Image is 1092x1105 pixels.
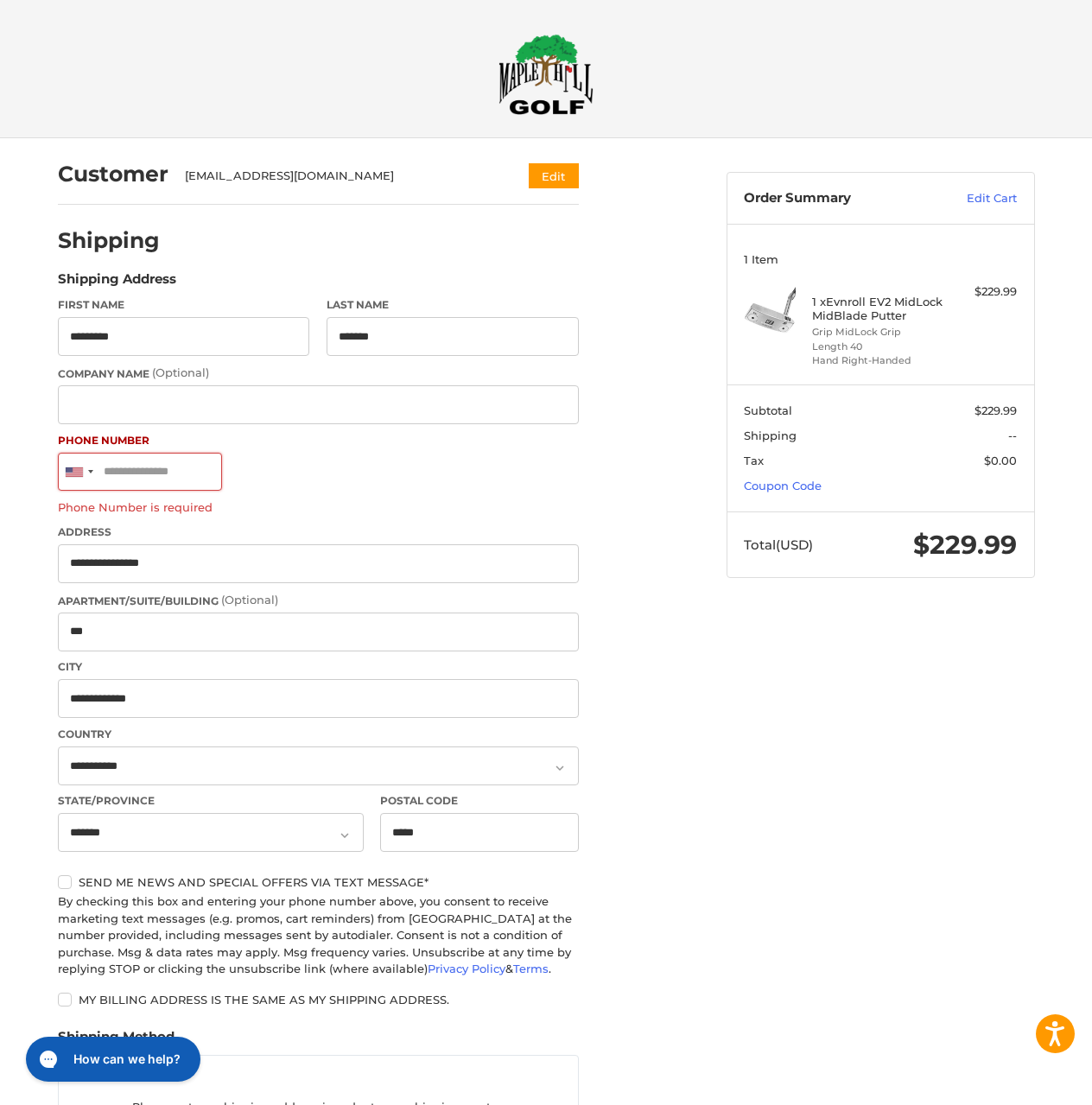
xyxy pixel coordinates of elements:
h3: Order Summary [744,190,930,207]
a: Terms [513,962,549,975]
small: (Optional) [152,365,209,379]
button: Edit [529,163,579,188]
label: City [58,659,579,675]
label: Country [58,727,579,742]
label: Phone Number [58,433,579,448]
h2: Customer [58,161,168,187]
label: Send me news and special offers via text message* [58,875,579,889]
img: Maple Hill Golf [498,34,594,115]
label: Last Name [327,297,579,313]
div: [EMAIL_ADDRESS][DOMAIN_NAME] [185,168,495,185]
label: My billing address is the same as my shipping address. [58,993,579,1007]
span: Subtotal [744,403,792,417]
label: Company Name [58,365,579,382]
li: Hand Right-Handed [812,353,944,368]
iframe: Google Customer Reviews [949,1058,1092,1105]
span: $0.00 [984,454,1017,467]
a: Privacy Policy [428,962,505,975]
label: First Name [58,297,310,313]
legend: Shipping Method [58,1027,175,1055]
div: $229.99 [949,283,1017,301]
label: Phone Number is required [58,500,579,514]
h3: 1 Item [744,252,1017,266]
iframe: Gorgias live chat messenger [17,1031,206,1088]
a: Coupon Code [744,479,822,492]
small: (Optional) [221,593,278,606]
h2: Shipping [58,227,160,254]
span: -- [1008,429,1017,442]
label: Postal Code [380,793,579,809]
h4: 1 x Evnroll EV2 MidLock MidBlade Putter [812,295,944,323]
span: Total (USD) [744,537,813,553]
label: Address [58,524,579,540]
span: Shipping [744,429,797,442]
span: Tax [744,454,764,467]
span: $229.99 [913,529,1017,561]
label: State/Province [58,793,364,809]
li: Grip MidLock Grip [812,325,944,340]
legend: Shipping Address [58,270,176,297]
a: Edit Cart [930,190,1017,207]
label: Apartment/Suite/Building [58,592,579,609]
li: Length 40 [812,340,944,354]
div: United States: +1 [59,454,98,491]
span: $229.99 [975,403,1017,417]
div: By checking this box and entering your phone number above, you consent to receive marketing text ... [58,893,579,978]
